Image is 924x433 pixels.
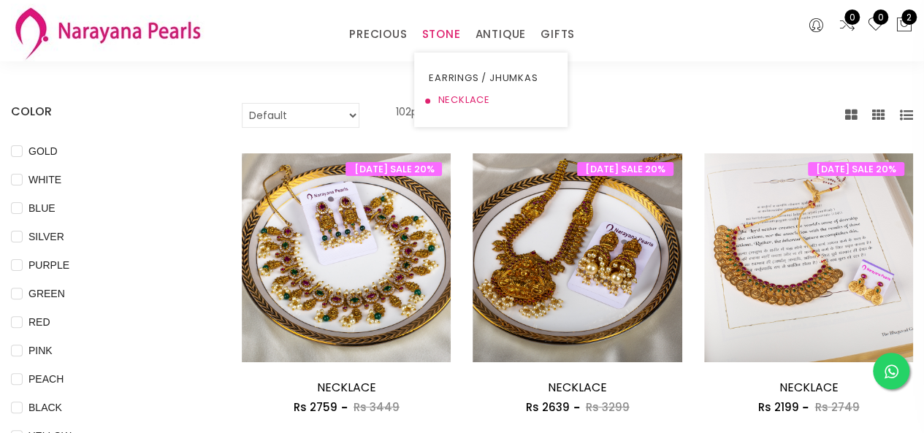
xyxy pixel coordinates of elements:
[317,379,376,396] a: NECKLACE
[541,23,575,45] a: GIFTS
[23,257,75,273] span: PURPLE
[349,23,407,45] a: PRECIOUS
[23,286,71,302] span: GREEN
[421,23,460,45] a: STONE
[873,9,888,25] span: 0
[23,399,68,415] span: BLACK
[814,399,859,415] span: Rs 2749
[867,16,885,35] a: 0
[23,143,64,159] span: GOLD
[294,399,337,415] span: Rs 2759
[23,229,70,245] span: SILVER
[345,162,442,176] span: [DATE] SALE 20%
[475,23,526,45] a: ANTIQUE
[354,399,400,415] span: Rs 3449
[429,67,553,89] a: EARRINGS / JHUMKAS
[839,16,856,35] a: 0
[844,9,860,25] span: 0
[396,103,491,128] p: 102 products found
[23,314,56,330] span: RED
[23,342,58,359] span: PINK
[586,399,630,415] span: Rs 3299
[526,399,570,415] span: Rs 2639
[901,9,917,25] span: 2
[23,200,61,216] span: BLUE
[779,379,838,396] a: NECKLACE
[577,162,673,176] span: [DATE] SALE 20%
[548,379,607,396] a: NECKLACE
[23,172,67,188] span: WHITE
[23,371,69,387] span: PEACH
[896,16,913,35] button: 2
[808,162,904,176] span: [DATE] SALE 20%
[757,399,798,415] span: Rs 2199
[429,89,553,111] a: NECKLACE
[11,103,198,120] h4: COLOR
